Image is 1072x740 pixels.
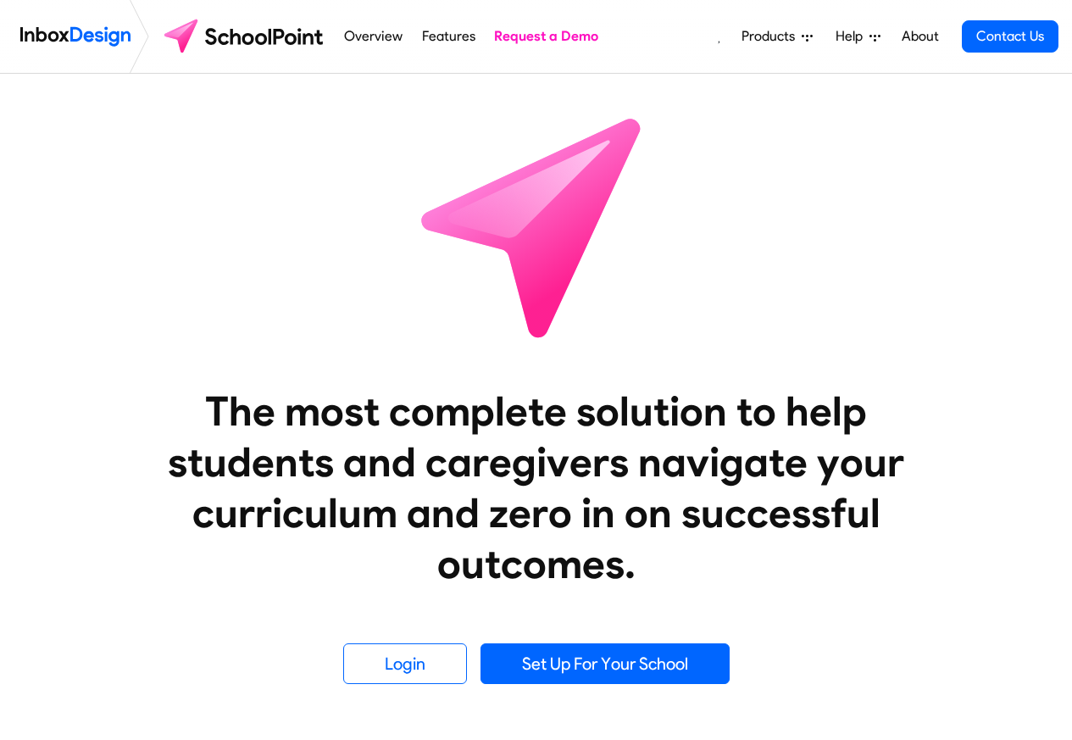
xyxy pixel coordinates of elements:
[829,19,887,53] a: Help
[417,19,480,53] a: Features
[343,643,467,684] a: Login
[742,26,802,47] span: Products
[480,643,730,684] a: Set Up For Your School
[134,386,939,589] heading: The most complete solution to help students and caregivers navigate your curriculum and zero in o...
[156,16,335,57] img: schoolpoint logo
[836,26,869,47] span: Help
[384,74,689,379] img: icon_schoolpoint.svg
[962,20,1058,53] a: Contact Us
[490,19,603,53] a: Request a Demo
[340,19,408,53] a: Overview
[735,19,819,53] a: Products
[897,19,943,53] a: About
